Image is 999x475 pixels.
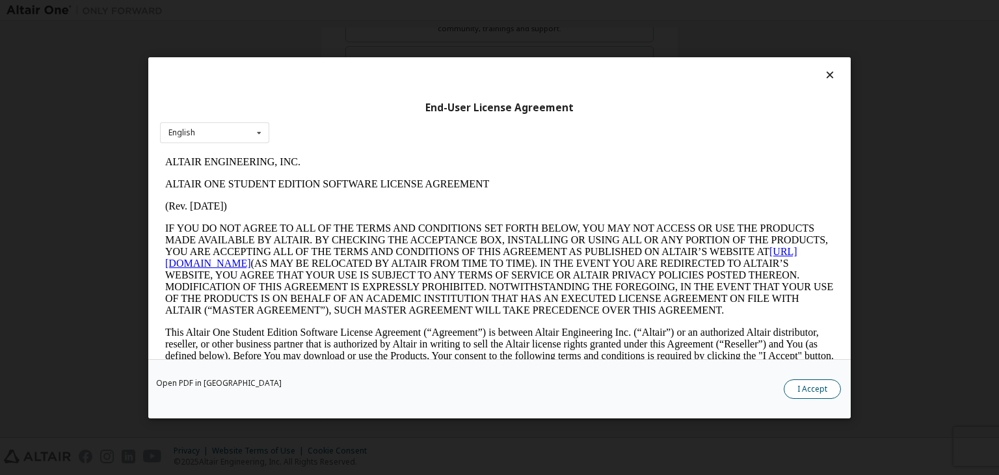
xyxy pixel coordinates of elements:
a: [URL][DOMAIN_NAME] [5,95,637,118]
button: I Accept [784,379,841,399]
a: Open PDF in [GEOGRAPHIC_DATA] [156,379,282,387]
p: ALTAIR ENGINEERING, INC. [5,5,674,17]
div: End-User License Agreement [160,101,839,114]
p: (Rev. [DATE]) [5,49,674,61]
p: ALTAIR ONE STUDENT EDITION SOFTWARE LICENSE AGREEMENT [5,27,674,39]
p: IF YOU DO NOT AGREE TO ALL OF THE TERMS AND CONDITIONS SET FORTH BELOW, YOU MAY NOT ACCESS OR USE... [5,72,674,165]
div: English [168,129,195,137]
p: This Altair One Student Edition Software License Agreement (“Agreement”) is between Altair Engine... [5,176,674,223]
